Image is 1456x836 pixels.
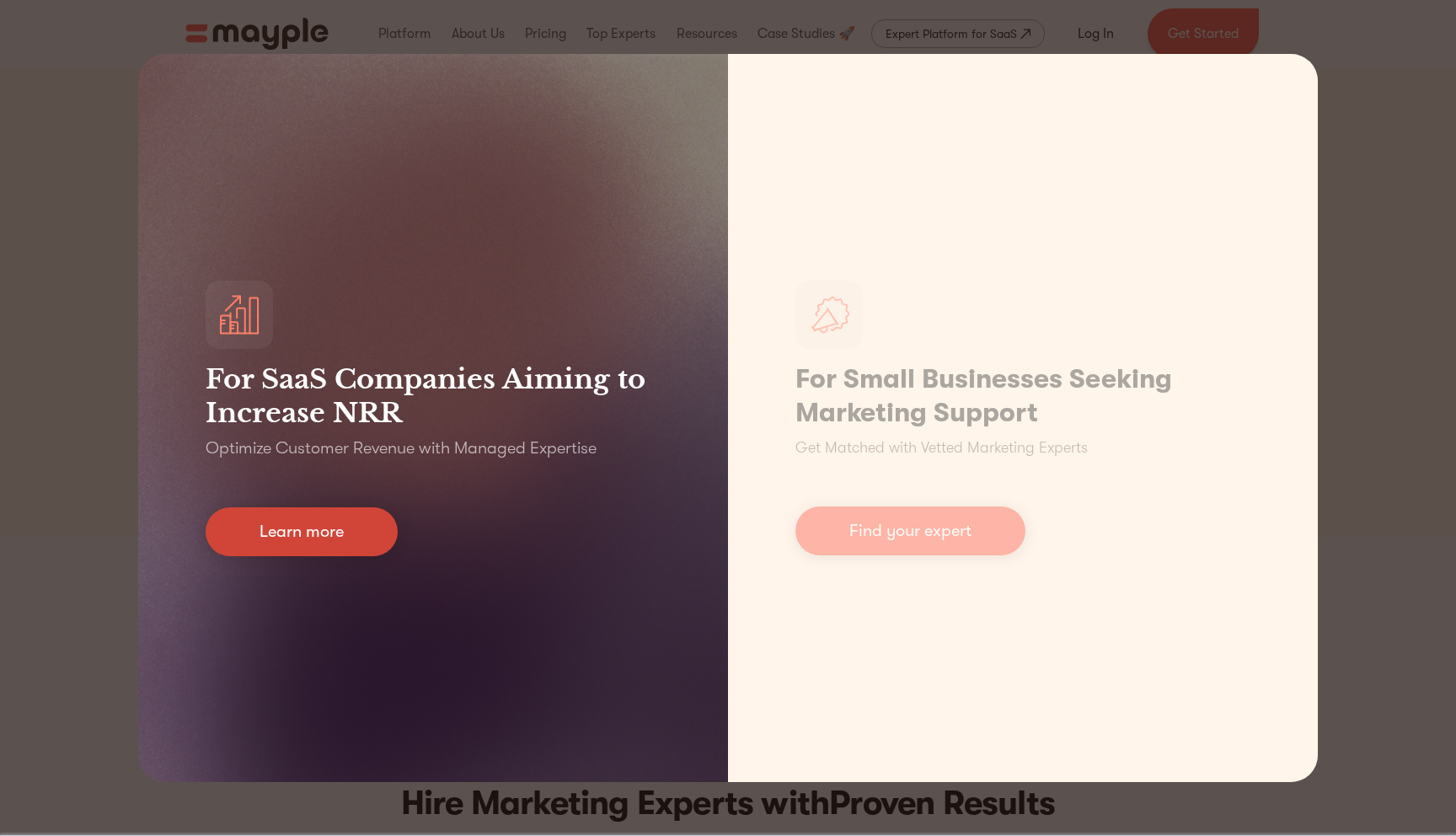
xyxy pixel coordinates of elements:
[795,362,1250,430] h1: For Small Businesses Seeking Marketing Support
[206,437,597,460] p: Optimize Customer Revenue with Managed Expertise
[795,506,1025,555] a: Find your expert
[206,362,661,430] h3: For SaaS Companies Aiming to Increase NRR
[795,437,1088,459] p: Get Matched with Vetted Marketing Experts
[206,507,398,556] a: Learn more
